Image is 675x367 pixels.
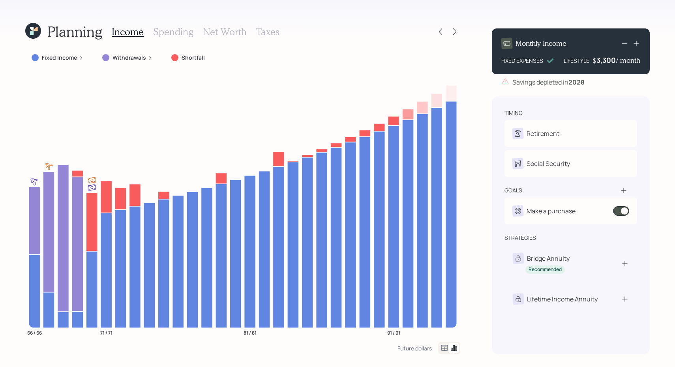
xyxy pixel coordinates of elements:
[112,26,144,38] h3: Income
[592,56,596,65] h4: $
[256,26,279,38] h3: Taxes
[527,159,570,168] div: Social Security
[42,54,77,62] label: Fixed Income
[568,78,585,87] b: 2028
[27,329,42,336] tspan: 66 / 66
[112,54,146,62] label: Withdrawals
[182,54,205,62] label: Shortfall
[527,129,559,138] div: Retirement
[504,234,536,242] div: strategies
[397,344,432,352] div: Future dollars
[527,294,598,304] div: Lifetime Income Annuity
[596,55,616,65] div: 3,300
[529,266,562,273] div: Recommended
[512,77,585,87] div: Savings depleted in
[244,329,257,336] tspan: 81 / 81
[616,56,640,65] h4: / month
[527,254,570,263] div: Bridge Annuity
[504,109,523,117] div: timing
[203,26,247,38] h3: Net Worth
[100,329,112,336] tspan: 71 / 71
[387,329,400,336] tspan: 91 / 91
[47,23,102,40] h1: Planning
[501,56,543,65] div: FIXED EXPENSES
[504,186,522,194] div: goals
[153,26,193,38] h3: Spending
[564,56,589,65] div: LIFESTYLE
[527,206,576,216] div: Make a purchase
[516,39,566,48] h4: Monthly Income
